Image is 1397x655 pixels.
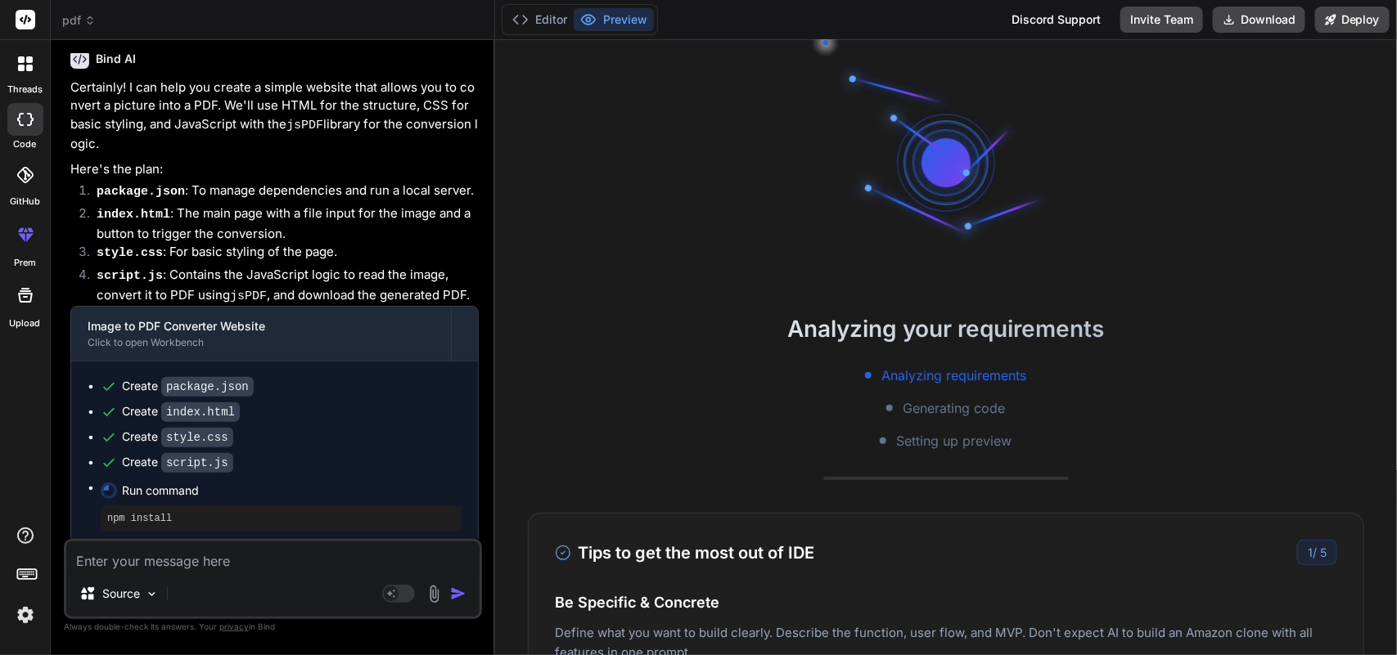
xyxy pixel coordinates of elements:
img: attachment [425,585,444,603]
p: Always double-check its answers. Your in Bind [64,619,482,635]
label: Upload [10,316,41,330]
button: Download [1213,7,1305,33]
pre: npm install [107,512,455,525]
span: Setting up preview [896,431,1012,451]
div: Click to open Workbench [88,336,435,349]
div: / [1297,540,1337,565]
button: Editor [506,8,574,31]
div: Image to PDF Converter Website [88,318,435,334]
h3: Tips to get the most out of IDE [555,541,814,565]
code: index.html [161,402,240,422]
button: Invite Team [1120,7,1203,33]
div: Create [122,378,254,395]
li: : To manage dependencies and run a local server. [83,182,479,204]
img: icon [450,585,466,602]
div: Create [122,428,233,446]
li: : The main page with a file input for the image and a button to trigger the conversion. [83,204,479,243]
img: settings [11,601,39,629]
h6: Bind AI [96,51,136,67]
label: threads [7,83,43,96]
button: Image to PDF Converter WebsiteClick to open Workbench [71,307,451,361]
code: package.json [161,377,254,397]
label: prem [14,256,36,270]
div: Create [122,454,233,471]
span: Generating code [903,398,1005,418]
span: pdf [62,12,96,29]
button: Preview [574,8,654,31]
code: index.html [97,208,170,222]
h2: Analyzing your requirements [495,312,1397,346]
h4: Be Specific & Concrete [555,591,1337,613]
img: Pick Models [145,587,159,601]
li: : For basic styling of the page. [83,243,479,266]
p: Source [102,585,140,602]
code: script.js [161,453,233,473]
label: GitHub [10,195,40,209]
span: Analyzing requirements [881,366,1026,385]
li: : Contains the JavaScript logic to read the image, convert it to PDF using , and download the gen... [83,266,479,306]
div: Create [122,403,240,420]
code: jsPDF [230,289,267,303]
code: jsPDF [286,119,323,132]
p: Here's the plan: [70,160,479,179]
span: 1 [1308,545,1313,559]
span: Run command [122,482,462,499]
label: code [14,137,37,151]
span: privacy [219,621,249,631]
p: Certainly! I can help you create a simple website that allows you to convert a picture into a PDF... [70,79,479,154]
code: script.js [97,269,163,283]
code: style.css [97,246,163,260]
code: package.json [97,185,185,199]
div: Discord Support [1002,7,1111,33]
button: Deploy [1315,7,1390,33]
code: style.css [161,428,233,447]
span: 5 [1320,545,1327,559]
